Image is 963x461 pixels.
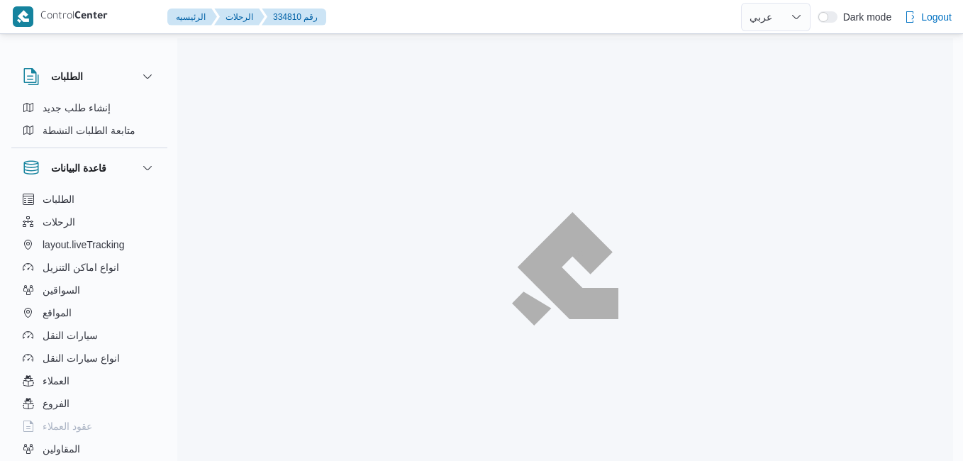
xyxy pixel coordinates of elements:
[43,213,75,230] span: الرحلات
[43,304,72,321] span: المواقع
[17,233,162,256] button: layout.liveTracking
[43,259,119,276] span: انواع اماكن التنزيل
[17,324,162,347] button: سيارات النقل
[43,350,120,367] span: انواع سيارات النقل
[17,96,162,119] button: إنشاء طلب جديد
[17,256,162,279] button: انواع اماكن التنزيل
[43,191,74,208] span: الطلبات
[520,221,611,317] img: ILLA Logo
[17,279,162,301] button: السواقين
[43,395,69,412] span: الفروع
[51,160,106,177] h3: قاعدة البيانات
[837,11,891,23] span: Dark mode
[262,9,326,26] button: 334810 رقم
[17,301,162,324] button: المواقع
[17,438,162,460] button: المقاولين
[17,119,162,142] button: متابعة الطلبات النشطة
[17,370,162,392] button: العملاء
[43,282,80,299] span: السواقين
[23,68,156,85] button: الطلبات
[17,415,162,438] button: عقود العملاء
[17,211,162,233] button: الرحلات
[921,9,952,26] span: Logout
[898,3,957,31] button: Logout
[43,440,80,457] span: المقاولين
[17,347,162,370] button: انواع سيارات النقل
[17,392,162,415] button: الفروع
[43,418,92,435] span: عقود العملاء
[214,9,265,26] button: الرحلات
[43,372,69,389] span: العملاء
[13,6,33,27] img: X8yXhbKr1z7QwAAAABJRU5ErkJggg==
[23,160,156,177] button: قاعدة البيانات
[43,122,135,139] span: متابعة الطلبات النشطة
[167,9,217,26] button: الرئيسيه
[51,68,83,85] h3: الطلبات
[43,99,111,116] span: إنشاء طلب جديد
[11,96,167,148] div: الطلبات
[74,11,108,23] b: Center
[43,327,98,344] span: سيارات النقل
[17,188,162,211] button: الطلبات
[43,236,124,253] span: layout.liveTracking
